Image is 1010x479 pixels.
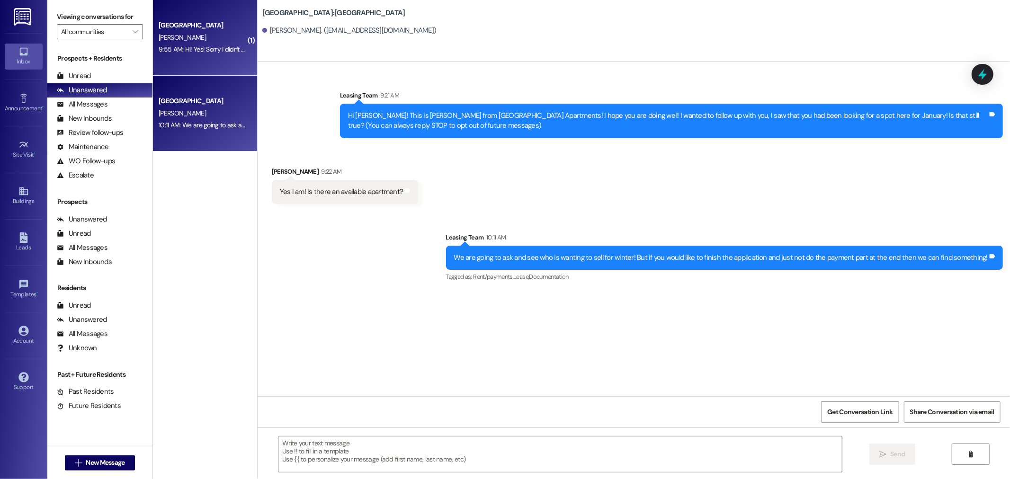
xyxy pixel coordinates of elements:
[57,229,91,239] div: Unread
[57,128,123,138] div: Review follow-ups
[47,370,152,380] div: Past + Future Residents
[904,401,1001,423] button: Share Conversation via email
[57,214,107,224] div: Unanswered
[513,273,529,281] span: Lease ,
[5,369,43,395] a: Support
[57,343,97,353] div: Unknown
[57,387,114,397] div: Past Residents
[262,8,405,18] b: [GEOGRAPHIC_DATA]: [GEOGRAPHIC_DATA]
[57,156,115,166] div: WO Follow-ups
[75,459,82,467] i: 
[57,315,107,325] div: Unanswered
[159,20,246,30] div: [GEOGRAPHIC_DATA]
[57,114,112,124] div: New Inbounds
[348,111,988,131] div: Hi [PERSON_NAME]! This is [PERSON_NAME] from [GEOGRAPHIC_DATA] Apartments! I hope you are doing w...
[57,71,91,81] div: Unread
[484,232,506,242] div: 10:11 AM
[378,90,399,100] div: 9:21 AM
[5,137,43,162] a: Site Visit •
[159,121,672,129] div: 10:11 AM: We are going to ask and see who is wanting to sell for winter! But if you would like to...
[57,85,107,95] div: Unanswered
[967,451,974,458] i: 
[57,9,143,24] label: Viewing conversations for
[5,276,43,302] a: Templates •
[454,253,988,263] div: We are going to ask and see who is wanting to sell for winter! But if you would like to finish th...
[36,290,38,296] span: •
[57,257,112,267] div: New Inbounds
[47,197,152,207] div: Prospects
[57,301,91,310] div: Unread
[272,167,419,180] div: [PERSON_NAME]
[340,90,1003,104] div: Leasing Team
[14,8,33,26] img: ResiDesk Logo
[910,407,994,417] span: Share Conversation via email
[473,273,513,281] span: Rent/payments ,
[57,401,121,411] div: Future Residents
[159,45,731,53] div: 9:55 AM: Hi! Yes! Sorry I didn't get back with you sooner, I wanted to talk to my daughter on her...
[42,104,44,110] span: •
[159,33,206,42] span: [PERSON_NAME]
[57,243,107,253] div: All Messages
[879,451,886,458] i: 
[47,53,152,63] div: Prospects + Residents
[5,183,43,209] a: Buildings
[5,230,43,255] a: Leads
[65,455,135,470] button: New Message
[319,167,341,177] div: 9:22 AM
[890,449,905,459] span: Send
[827,407,893,417] span: Get Conversation Link
[57,99,107,109] div: All Messages
[869,444,915,465] button: Send
[5,44,43,69] a: Inbox
[133,28,138,35] i: 
[159,109,206,117] span: [PERSON_NAME]
[57,142,109,152] div: Maintenance
[5,323,43,348] a: Account
[446,270,1003,284] div: Tagged as:
[159,96,246,106] div: [GEOGRAPHIC_DATA]
[47,283,152,293] div: Residents
[61,24,128,39] input: All communities
[529,273,569,281] span: Documentation
[57,170,94,180] div: Escalate
[57,329,107,339] div: All Messages
[262,26,437,35] div: [PERSON_NAME]. ([EMAIL_ADDRESS][DOMAIN_NAME])
[34,150,36,157] span: •
[86,458,125,468] span: New Message
[280,187,403,197] div: Yes I am! Is there an available apartment?
[821,401,899,423] button: Get Conversation Link
[446,232,1003,246] div: Leasing Team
